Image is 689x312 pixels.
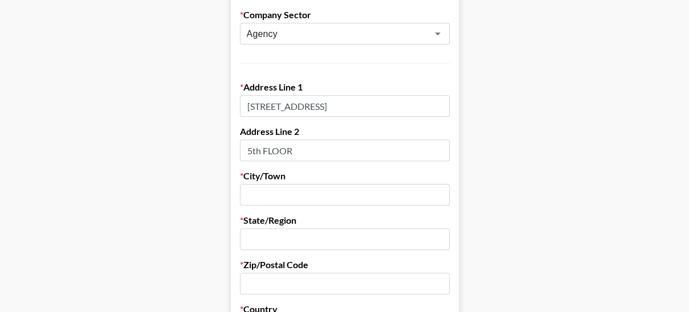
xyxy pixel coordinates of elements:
label: Address Line 2 [240,126,450,137]
label: State/Region [240,215,450,226]
label: Address Line 1 [240,81,450,93]
label: Zip/Postal Code [240,259,450,270]
button: Open [430,26,446,42]
label: Company Sector [240,9,450,20]
label: City/Town [240,170,450,182]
